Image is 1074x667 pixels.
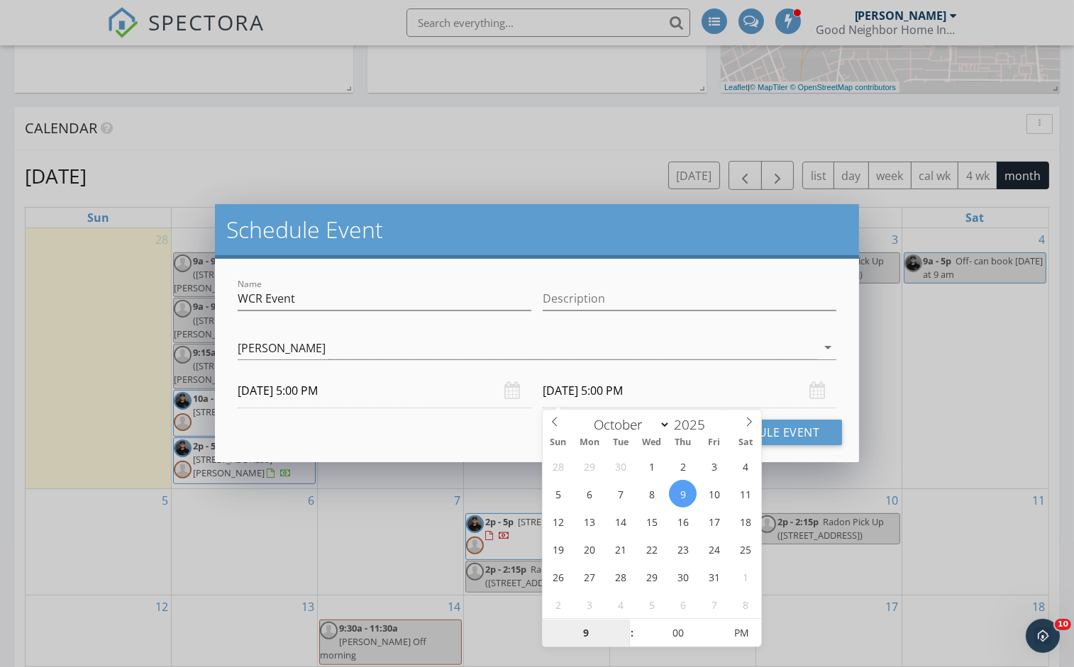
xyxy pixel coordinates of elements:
span: Click to toggle [721,619,760,647]
span: October 14, 2025 [607,508,634,535]
span: October 4, 2025 [731,452,759,480]
span: November 8, 2025 [731,590,759,618]
h2: Schedule Event [226,215,848,244]
span: October 18, 2025 [731,508,759,535]
span: October 1, 2025 [638,452,665,480]
span: November 3, 2025 [575,590,603,618]
span: October 9, 2025 [669,480,697,508]
span: September 30, 2025 [607,452,634,480]
div: [PERSON_NAME] [238,342,326,354]
span: : [630,619,634,647]
span: October 20, 2025 [575,535,603,563]
span: October 13, 2025 [575,508,603,535]
span: October 27, 2025 [575,563,603,590]
span: 10 [1055,619,1071,630]
span: Mon [574,438,605,447]
span: October 29, 2025 [638,563,665,590]
span: October 26, 2025 [544,563,572,590]
span: November 4, 2025 [607,590,634,618]
span: October 17, 2025 [700,508,728,535]
span: October 25, 2025 [731,535,759,563]
button: Schedule Event [697,420,842,445]
span: September 28, 2025 [544,452,572,480]
span: October 12, 2025 [544,508,572,535]
iframe: Intercom live chat [1026,619,1060,653]
input: Select date [238,374,531,408]
span: November 1, 2025 [731,563,759,590]
span: October 6, 2025 [575,480,603,508]
span: November 7, 2025 [700,590,728,618]
span: October 30, 2025 [669,563,697,590]
span: October 8, 2025 [638,480,665,508]
span: October 21, 2025 [607,535,634,563]
span: November 6, 2025 [669,590,697,618]
span: Thu [668,438,699,447]
span: October 3, 2025 [700,452,728,480]
input: Year [670,415,717,434]
span: October 31, 2025 [700,563,728,590]
input: Select date [543,374,836,408]
span: October 23, 2025 [669,535,697,563]
span: Fri [699,438,730,447]
span: October 10, 2025 [700,480,728,508]
span: November 2, 2025 [544,590,572,618]
span: November 5, 2025 [638,590,665,618]
span: October 15, 2025 [638,508,665,535]
span: Wed [636,438,668,447]
span: Sat [730,438,761,447]
i: arrow_drop_down [819,339,836,356]
span: Sun [543,438,574,447]
span: October 28, 2025 [607,563,634,590]
span: Tue [605,438,636,447]
span: October 2, 2025 [669,452,697,480]
span: October 19, 2025 [544,535,572,563]
span: October 11, 2025 [731,480,759,508]
span: October 16, 2025 [669,508,697,535]
span: October 24, 2025 [700,535,728,563]
span: October 7, 2025 [607,480,634,508]
span: October 22, 2025 [638,535,665,563]
span: September 29, 2025 [575,452,603,480]
span: October 5, 2025 [544,480,572,508]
